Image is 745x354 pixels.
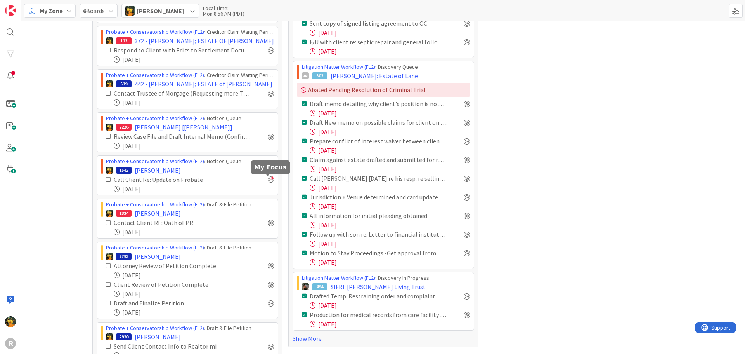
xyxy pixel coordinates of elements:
[331,282,426,291] span: SIFRI: [PERSON_NAME] Living Trust
[106,167,113,174] img: MR
[312,283,327,290] div: 494
[203,11,244,16] div: Mon 8:56 AM (PDT)
[114,261,239,270] div: Attorney Review of Petition Complete
[106,157,274,166] div: › Notices Queue
[310,319,470,329] div: [DATE]
[116,37,132,44] div: 112
[114,227,274,237] div: [DATE]
[310,301,470,310] div: [DATE]
[5,316,16,327] img: MR
[106,253,113,260] img: MR
[114,141,274,150] div: [DATE]
[106,333,113,340] img: MR
[106,201,204,208] a: Probate + Conservatorship Workflow (FL2)
[83,6,105,16] span: Boards
[302,72,309,79] div: JM
[310,146,470,155] div: [DATE]
[116,167,132,174] div: 1542
[135,332,181,342] span: [PERSON_NAME]
[135,36,274,45] span: 372 - [PERSON_NAME]; ESTATE OF [PERSON_NAME]
[310,28,470,37] div: [DATE]
[106,114,274,122] div: › Notices Queue
[310,220,470,230] div: [DATE]
[114,132,251,141] div: Review Case File and Draft Internal Memo (Confirm Next Steps)
[310,258,470,267] div: [DATE]
[310,202,470,211] div: [DATE]
[40,6,63,16] span: My Zone
[114,184,274,194] div: [DATE]
[135,122,232,132] span: [PERSON_NAME] [[PERSON_NAME]]
[310,108,470,118] div: [DATE]
[106,210,113,217] img: MR
[310,310,447,319] div: Production for medical records from care facility prepared
[310,127,470,136] div: [DATE]
[114,342,239,351] div: Send Client Contact Info to Realtor mi
[5,338,16,349] div: R
[302,274,470,282] div: › Discovery In Progress
[310,183,470,192] div: [DATE]
[106,158,204,165] a: Probate + Conservatorship Workflow (FL2)
[312,72,327,79] div: 502
[114,98,274,107] div: [DATE]
[106,244,204,251] a: Probate + Conservatorship Workflow (FL2)
[310,192,447,202] div: Jurisdiction + Venue determined and card updated to reflect both
[293,334,474,343] a: Show More
[5,5,16,16] img: Visit kanbanzone.com
[135,209,181,218] span: [PERSON_NAME]
[310,118,447,127] div: Draft New memo on possible claims for client on resulting trust
[114,308,274,317] div: [DATE]
[310,47,470,56] div: [DATE]
[310,19,442,28] div: Sent copy of signed listing agreement to OC
[331,71,418,80] span: [PERSON_NAME]: Estate of Lane
[302,274,375,281] a: Litigation Matter Workflow (FL2)
[310,155,447,164] div: Claim against estate drafted and submitted for review (look at [PERSON_NAME] file for sample)
[135,166,181,175] span: [PERSON_NAME]
[114,289,274,298] div: [DATE]
[114,89,251,98] div: Contact Trustee of Morgage (Requesting more Time)
[297,83,470,97] div: Abated Pending Resolution of Criminal Trial
[114,218,227,227] div: Contact Client RE: Oath of PR
[310,239,470,248] div: [DATE]
[135,79,272,89] span: 442 - [PERSON_NAME]; ESTATE of [PERSON_NAME]
[106,28,204,35] a: Probate + Conservatorship Workflow (FL2)
[310,99,447,108] div: Draft memo detailing why client's position is no good
[310,248,447,258] div: Motion to Stay Proceedings -Get approval from Client -Sent to [PERSON_NAME]
[106,324,204,331] a: Probate + Conservatorship Workflow (FL2)
[116,210,132,217] div: 1334
[116,124,132,131] div: 2226
[116,80,132,87] div: 519
[135,252,181,261] span: [PERSON_NAME]
[16,1,35,10] span: Support
[116,333,132,340] div: 2920
[114,175,232,184] div: Call Client Re: Update on Probate
[114,298,223,308] div: Draft and Finalize Petition
[302,283,309,290] img: MW
[106,115,204,122] a: Probate + Conservatorship Workflow (FL2)
[106,244,274,252] div: › Draft & File Petition
[116,253,132,260] div: 2793
[125,6,135,16] img: MR
[83,7,86,15] b: 6
[114,55,274,64] div: [DATE]
[310,164,470,174] div: [DATE]
[106,37,113,44] img: MR
[310,230,447,239] div: Follow up with son re: Letter to financial institutions.
[106,28,274,36] div: › Creditor Claim Waiting Period
[310,174,447,183] div: Call [PERSON_NAME] [DATE] re his resp. re selling/storage property (machinery)
[106,71,274,79] div: › Creditor Claim Waiting Period
[310,211,442,220] div: All information for initial pleading obtained
[203,5,244,11] div: Local Time:
[114,270,274,280] div: [DATE]
[106,124,113,131] img: MR
[302,63,375,70] a: Litigation Matter Workflow (FL2)
[106,71,204,78] a: Probate + Conservatorship Workflow (FL2)
[310,136,447,146] div: Prepare conflict of interest waiver between client and his sons
[114,45,251,55] div: Respond to Client with Edits to Settlement Document
[106,324,274,332] div: › Draft & File Petition
[137,6,184,16] span: [PERSON_NAME]
[106,80,113,87] img: MR
[310,37,447,47] div: F/U with client re: septic repair and general follow-up
[310,291,446,301] div: Drafted Temp. Restraining order and complaint
[114,280,235,289] div: Client Review of Petition Complete
[302,63,470,71] div: › Discovery Queue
